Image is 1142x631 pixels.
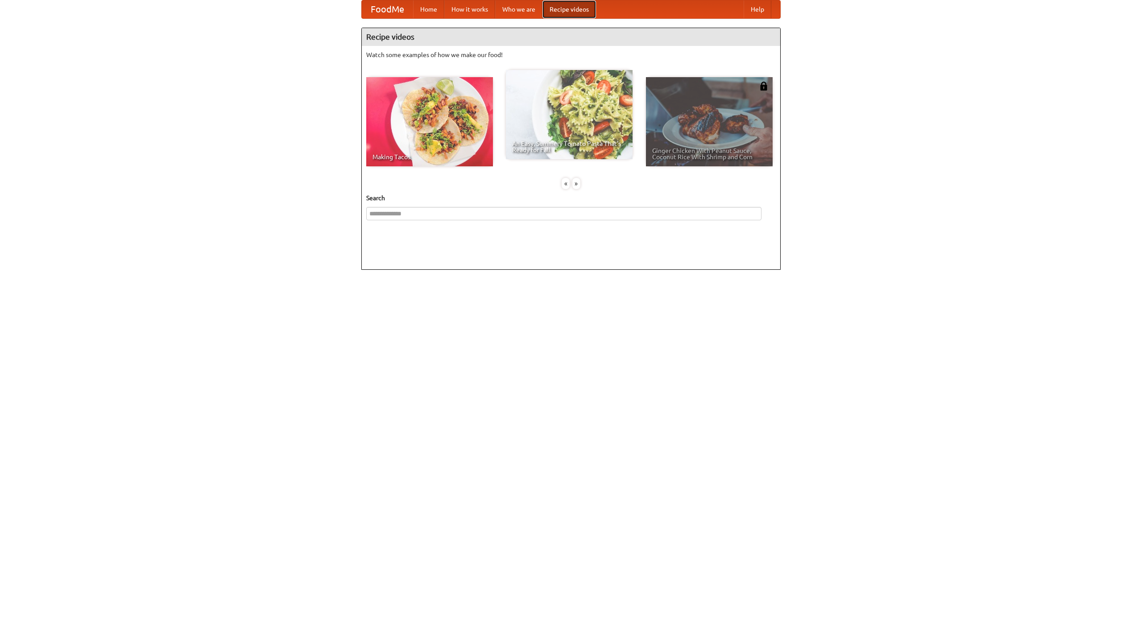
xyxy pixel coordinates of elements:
a: Recipe videos [542,0,596,18]
a: Making Tacos [366,77,493,166]
img: 483408.png [759,82,768,91]
span: Making Tacos [372,154,487,160]
a: Help [744,0,771,18]
div: « [562,178,570,189]
a: Home [413,0,444,18]
a: How it works [444,0,495,18]
span: An Easy, Summery Tomato Pasta That's Ready for Fall [512,140,626,153]
a: An Easy, Summery Tomato Pasta That's Ready for Fall [506,70,633,159]
a: FoodMe [362,0,413,18]
h4: Recipe videos [362,28,780,46]
p: Watch some examples of how we make our food! [366,50,776,59]
div: » [572,178,580,189]
a: Who we are [495,0,542,18]
h5: Search [366,194,776,202]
